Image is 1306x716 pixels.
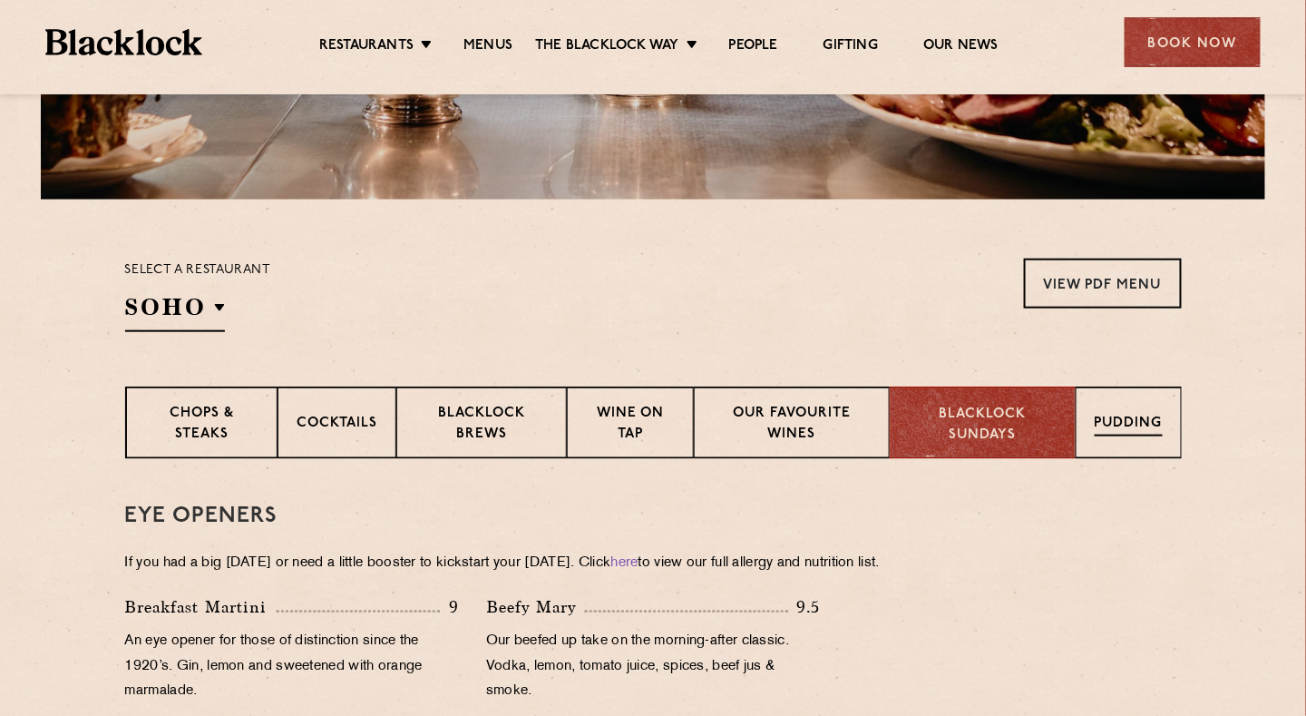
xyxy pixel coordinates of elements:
p: Pudding [1095,414,1163,436]
a: The Blacklock Way [535,37,678,57]
a: here [611,556,638,570]
p: Blacklock Sundays [909,405,1057,446]
a: People [729,37,778,57]
p: Wine on Tap [586,404,675,446]
a: Our News [923,37,999,57]
img: BL_Textured_Logo-footer-cropped.svg [45,29,202,55]
a: Menus [463,37,512,57]
a: View PDF Menu [1024,259,1182,309]
p: Select a restaurant [125,259,271,282]
p: Chops & Steaks [145,404,258,446]
p: Breakfast Martini [125,594,277,620]
p: 9.5 [788,595,821,619]
p: Cocktails [297,414,377,436]
p: Our beefed up take on the morning-after classic. Vodka, lemon, tomato juice, spices, beef jus & s... [486,629,820,705]
a: Restaurants [319,37,414,57]
a: Gifting [824,37,878,57]
p: An eye opener for those of distinction since the 1920’s. Gin, lemon and sweetened with orange mar... [125,629,459,705]
p: Our favourite wines [713,404,871,446]
p: If you had a big [DATE] or need a little booster to kickstart your [DATE]. Click to view our full... [125,551,1182,576]
h3: Eye openers [125,505,1182,528]
div: Book Now [1125,17,1261,67]
p: 9 [440,595,459,619]
p: Beefy Mary [486,594,585,620]
p: Blacklock Brews [415,404,548,446]
h2: SOHO [125,291,225,332]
